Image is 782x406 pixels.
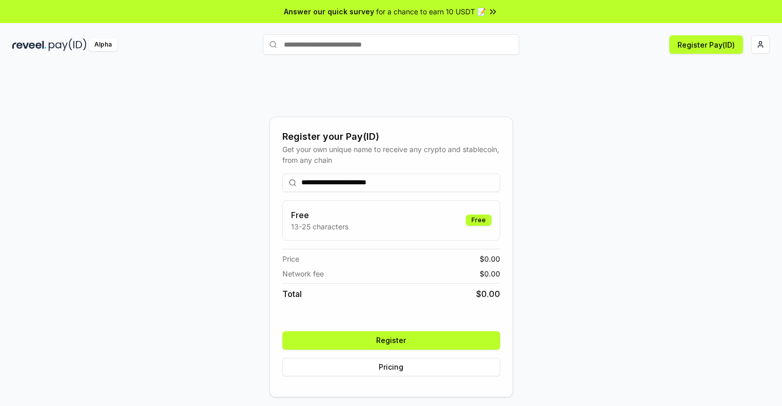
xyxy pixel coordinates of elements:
[282,253,299,264] span: Price
[282,331,500,350] button: Register
[282,144,500,165] div: Get your own unique name to receive any crypto and stablecoin, from any chain
[282,358,500,376] button: Pricing
[480,253,500,264] span: $ 0.00
[376,6,486,17] span: for a chance to earn 10 USDT 📝
[282,268,324,279] span: Network fee
[49,38,87,51] img: pay_id
[12,38,47,51] img: reveel_dark
[282,288,302,300] span: Total
[291,221,348,232] p: 13-25 characters
[476,288,500,300] span: $ 0.00
[282,130,500,144] div: Register your Pay(ID)
[291,209,348,221] h3: Free
[284,6,374,17] span: Answer our quick survey
[669,35,743,54] button: Register Pay(ID)
[89,38,117,51] div: Alpha
[480,268,500,279] span: $ 0.00
[466,215,491,226] div: Free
